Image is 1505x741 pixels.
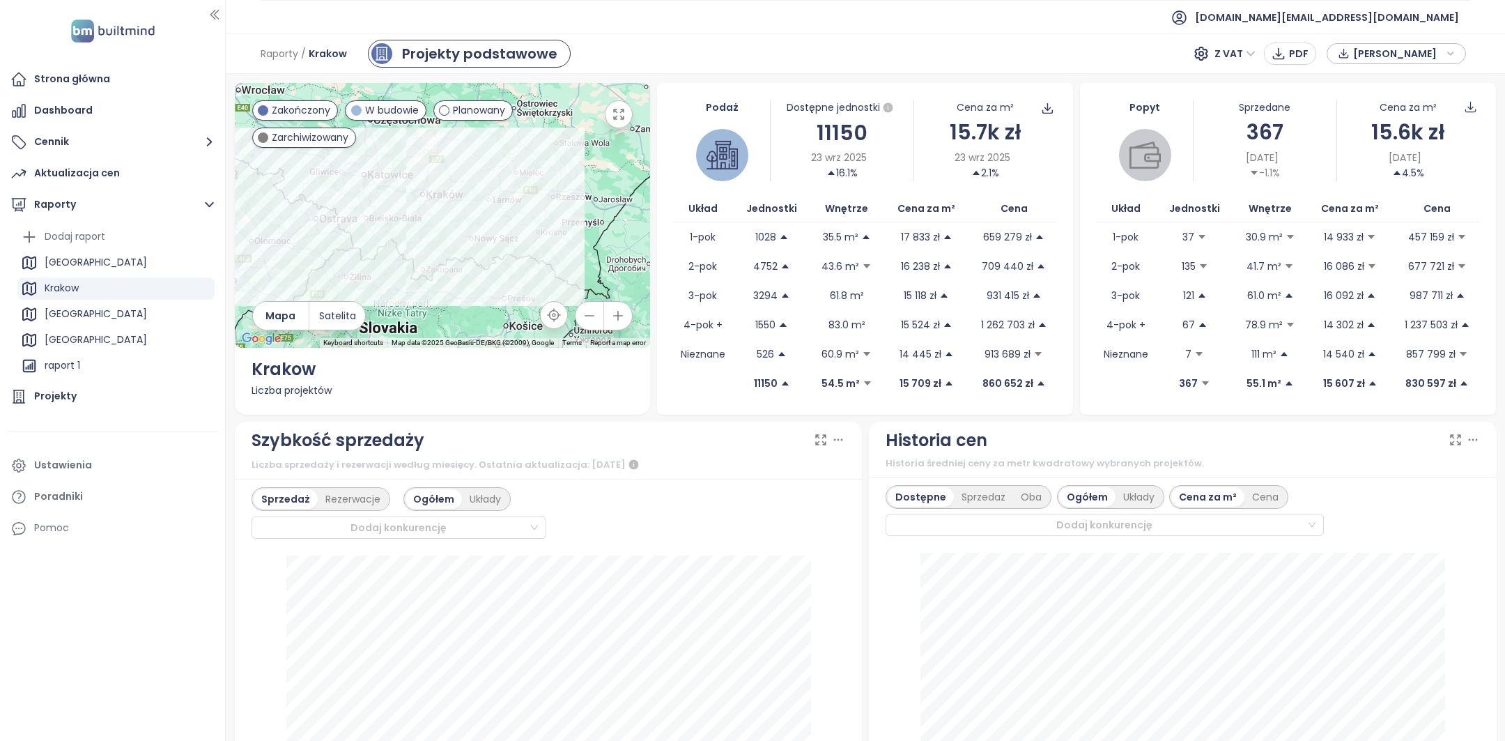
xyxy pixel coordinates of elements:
[1324,259,1364,274] p: 16 086 zł
[674,100,769,115] div: Podaż
[971,168,981,178] span: caret-up
[45,357,80,374] div: raport 1
[821,259,859,274] p: 43.6 m²
[1367,261,1377,271] span: caret-down
[1182,259,1196,274] p: 135
[1389,150,1421,165] span: [DATE]
[1059,487,1116,507] div: Ogółem
[7,483,218,511] a: Poradniki
[982,259,1033,274] p: 709 440 zł
[971,165,999,181] div: 2.1%
[821,346,859,362] p: 60.9 m²
[1194,116,1336,148] div: 367
[1368,379,1377,388] span: caret-up
[901,259,940,274] p: 16 238 zł
[1456,291,1465,300] span: caret-up
[755,229,776,245] p: 1028
[406,489,462,509] div: Ogółem
[1197,232,1207,242] span: caret-down
[34,488,83,505] div: Poradniki
[34,519,69,537] div: Pomoc
[1097,281,1155,310] td: 3-pok
[888,487,954,507] div: Dostępne
[1097,310,1155,339] td: 4-pok +
[943,232,952,242] span: caret-up
[7,97,218,125] a: Dashboard
[261,41,298,66] span: Raporty
[904,288,936,303] p: 15 118 zł
[253,302,309,330] button: Mapa
[1410,288,1453,303] p: 987 711 zł
[1406,346,1456,362] p: 857 799 zł
[17,252,215,274] div: [GEOGRAPHIC_DATA]
[901,229,940,245] p: 17 833 zł
[674,281,732,310] td: 3-pok
[238,330,284,348] img: Google
[590,339,646,346] a: Report a map error
[265,308,295,323] span: Mapa
[1097,100,1192,115] div: Popyt
[754,376,778,391] p: 11150
[254,489,318,509] div: Sprzedaż
[771,100,913,116] div: Dostępne jednostki
[7,383,218,411] a: Projekty
[1247,376,1281,391] p: 55.1 m²
[1194,349,1204,359] span: caret-down
[1245,317,1283,333] p: 78.9 m²
[1405,376,1456,391] p: 830 597 zł
[771,116,913,149] div: 11150
[1179,376,1198,391] p: 367
[252,457,846,473] div: Liczba sprzedaży i rezerwacji według miesięcy. Ostatnia aktualizacja: [DATE]
[778,320,788,330] span: caret-up
[982,376,1033,391] p: 860 652 zł
[1366,320,1376,330] span: caret-up
[811,150,867,165] span: 23 wrz 2025
[323,338,383,348] button: Keyboard shortcuts
[45,280,79,297] div: Krakow
[1392,168,1402,178] span: caret-up
[462,489,509,509] div: Układy
[1183,288,1194,303] p: 121
[1324,288,1364,303] p: 16 092 zł
[252,427,424,454] div: Szybkość sprzedaży
[402,43,557,64] div: Projekty podstawowe
[7,128,218,156] button: Cennik
[1284,379,1294,388] span: caret-up
[674,339,732,369] td: Nieznane
[562,339,582,346] a: Terms (opens in new tab)
[17,355,215,377] div: raport 1
[830,288,864,303] p: 61.8 m²
[1246,229,1283,245] p: 30.9 m²
[862,349,872,359] span: caret-down
[1129,139,1161,171] img: wallet
[674,310,732,339] td: 4-pok +
[1408,259,1454,274] p: 677 721 zł
[45,254,147,271] div: [GEOGRAPHIC_DATA]
[7,452,218,480] a: Ustawienia
[780,261,790,271] span: caret-up
[1249,165,1280,181] div: -1.1%
[1194,100,1336,115] div: Sprzedane
[1244,487,1286,507] div: Cena
[777,349,787,359] span: caret-up
[1324,317,1364,333] p: 14 302 zł
[17,329,215,351] div: [GEOGRAPHIC_DATA]
[1284,261,1294,271] span: caret-down
[985,346,1031,362] p: 913 689 zł
[886,457,1480,471] div: Historia średniej ceny za metr kwadratowy wybranych projektów.
[955,150,1010,165] span: 23 wrz 2025
[674,252,732,281] td: 2-pok
[7,191,218,219] button: Raporty
[1097,195,1155,222] th: Układ
[882,195,971,222] th: Cena za m²
[914,116,1057,148] div: 15.7k zł
[301,41,306,66] span: /
[319,308,356,323] span: Satelita
[1097,222,1155,252] td: 1-pok
[861,232,871,242] span: caret-up
[392,339,554,346] span: Map data ©2025 GeoBasis-DE/BKG (©2009), Google
[17,226,215,248] div: Dodaj raport
[1392,165,1424,181] div: 4.5%
[1323,376,1365,391] p: 15 607 zł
